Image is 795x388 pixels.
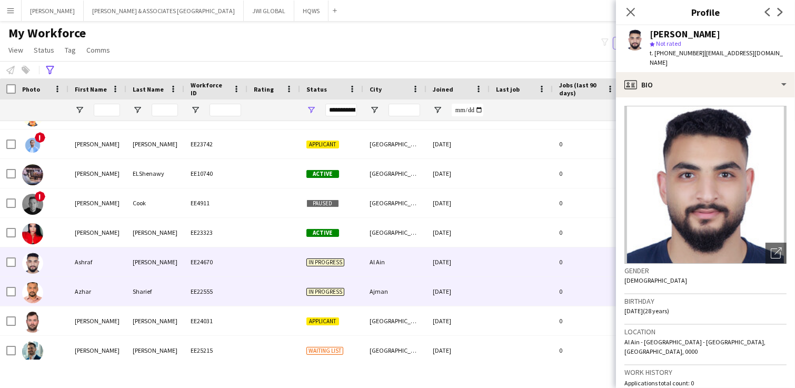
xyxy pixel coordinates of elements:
div: Azhar [68,277,126,306]
span: Last job [496,85,520,93]
div: ELShenawy [126,159,184,188]
div: [PERSON_NAME] [126,130,184,158]
span: First Name [75,85,107,93]
div: 0 [553,306,621,335]
span: Al Ain - [GEOGRAPHIC_DATA] - [GEOGRAPHIC_DATA], [GEOGRAPHIC_DATA], 0000 [624,338,766,355]
div: 0 [553,159,621,188]
img: Angelina Ciccotti [22,223,43,244]
span: Status [306,85,327,93]
span: Photo [22,85,40,93]
app-action-btn: Advanced filters [44,64,56,76]
div: [GEOGRAPHIC_DATA] [363,306,426,335]
button: Everyone5,974 [613,37,665,49]
img: Ali Rostami [22,135,43,156]
div: [PERSON_NAME] [68,130,126,158]
div: [DATE] [426,218,490,247]
span: | [EMAIL_ADDRESS][DOMAIN_NAME] [650,49,783,66]
span: ! [35,191,45,202]
button: [PERSON_NAME] & ASSOCIATES [GEOGRAPHIC_DATA] [84,1,244,21]
span: Workforce ID [191,81,228,97]
span: City [370,85,382,93]
h3: Gender [624,266,787,275]
span: Active [306,170,339,178]
h3: Work history [624,367,787,377]
span: Joined [433,85,453,93]
div: Open photos pop-in [766,243,787,264]
span: [DEMOGRAPHIC_DATA] [624,276,687,284]
div: [PERSON_NAME] [650,29,720,39]
button: Open Filter Menu [433,105,442,115]
div: [PERSON_NAME] [68,336,126,365]
span: Waiting list [306,347,343,355]
div: [PERSON_NAME] [68,188,126,217]
span: Status [34,45,54,55]
div: Al Ain [363,247,426,276]
img: Ashraf Elkhatib [22,253,43,274]
span: Last Name [133,85,164,93]
button: [PERSON_NAME] [22,1,84,21]
span: [DATE] (28 years) [624,307,669,315]
div: [PERSON_NAME] [68,159,126,188]
span: Jobs (last 90 days) [559,81,602,97]
div: 0 [553,336,621,365]
span: In progress [306,288,344,296]
span: My Workforce [8,25,86,41]
a: View [4,43,27,57]
div: [DATE] [426,336,490,365]
img: Amir ELShenawy [22,164,43,185]
button: Open Filter Menu [133,105,142,115]
div: Ajman [363,277,426,306]
div: EE10740 [184,159,247,188]
div: [GEOGRAPHIC_DATA] [363,218,426,247]
div: [PERSON_NAME] [126,218,184,247]
h3: Birthday [624,296,787,306]
div: EE24670 [184,247,247,276]
div: 0 [553,218,621,247]
div: [DATE] [426,247,490,276]
div: Cook [126,188,184,217]
img: Cassiano Junckes Santos [22,341,43,362]
div: [GEOGRAPHIC_DATA] [363,159,426,188]
div: [PERSON_NAME] [126,247,184,276]
a: Tag [61,43,80,57]
button: Open Filter Menu [370,105,379,115]
div: 0 [553,247,621,276]
div: 0 [553,277,621,306]
div: Bio [616,72,795,97]
span: Tag [65,45,76,55]
span: Active [306,229,339,237]
span: ! [35,132,45,143]
button: Open Filter Menu [75,105,84,115]
img: Andy Cook [22,194,43,215]
div: [GEOGRAPHIC_DATA] [363,188,426,217]
div: Sharief [126,277,184,306]
input: Workforce ID Filter Input [210,104,241,116]
img: Azhar Sharief [22,282,43,303]
div: EE23323 [184,218,247,247]
div: EE22555 [184,277,247,306]
div: [DATE] [426,277,490,306]
input: Joined Filter Input [452,104,483,116]
span: t. [PHONE_NUMBER] [650,49,704,57]
div: EE23742 [184,130,247,158]
div: [DATE] [426,188,490,217]
div: EE4911 [184,188,247,217]
input: Last Name Filter Input [152,104,178,116]
button: JWI GLOBAL [244,1,294,21]
span: Paused [306,200,339,207]
input: City Filter Input [389,104,420,116]
div: [GEOGRAPHIC_DATA] [363,336,426,365]
div: Ashraf [68,247,126,276]
div: [DATE] [426,306,490,335]
div: [DATE] [426,130,490,158]
a: Status [29,43,58,57]
div: 0 [553,130,621,158]
span: In progress [306,258,344,266]
span: Rating [254,85,274,93]
button: Open Filter Menu [191,105,200,115]
div: [PERSON_NAME] [68,218,126,247]
button: Open Filter Menu [306,105,316,115]
div: [PERSON_NAME] [126,306,184,335]
div: EE25215 [184,336,247,365]
a: Comms [82,43,114,57]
